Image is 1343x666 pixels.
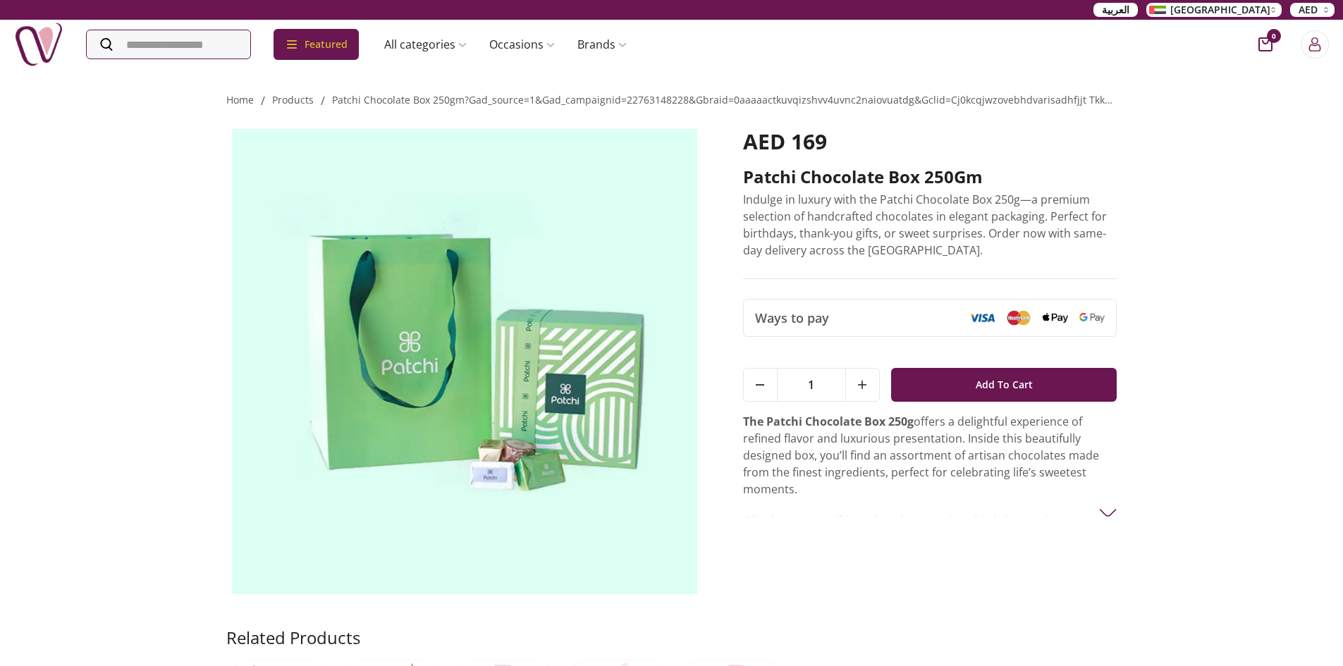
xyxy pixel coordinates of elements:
li: / [261,92,265,109]
button: [GEOGRAPHIC_DATA] [1146,3,1282,17]
a: All categories [373,30,478,58]
p: offers a delightful experience of refined flavor and luxurious presentation. Inside this beautifu... [743,413,1117,498]
input: Search [87,30,250,58]
img: Apple Pay [1043,313,1068,323]
button: AED [1290,3,1335,17]
a: Home [226,93,254,106]
span: 1 [778,369,845,401]
strong: The Patchi Chocolate Box 250g [743,414,914,429]
a: Occasions [478,30,566,58]
span: Ways to pay [755,308,829,328]
div: Featured [274,29,359,60]
img: Visa [969,313,995,323]
span: العربية [1102,3,1129,17]
button: Login [1301,30,1329,58]
button: Add To Cart [891,368,1117,402]
img: Google Pay [1079,313,1105,323]
a: products [272,93,314,106]
h2: Related Products [226,627,360,649]
a: Brands [566,30,638,58]
span: Add To Cart [976,372,1033,397]
img: arrow [1099,504,1117,522]
li: / [321,92,325,109]
span: 0 [1267,29,1281,43]
p: Whether you're gifting a loved one on their birthday, anniversary, or simply saying thank you, th... [743,512,1117,579]
img: Arabic_dztd3n.png [1149,6,1166,14]
img: Nigwa-uae-gifts [14,20,63,69]
span: [GEOGRAPHIC_DATA] [1170,3,1270,17]
button: cart-button [1258,37,1273,51]
span: AED [1299,3,1318,17]
img: Patchi Chocolate Box 250Gm Gift for her Birthday gift for her send flowers and chocolate patchi c... [226,129,704,594]
h2: Patchi Chocolate Box 250Gm [743,166,1117,188]
span: AED 169 [743,127,827,156]
p: Indulge in luxury with the Patchi Chocolate Box 250g—a premium selection of handcrafted chocolate... [743,191,1117,259]
img: Mastercard [1006,310,1031,325]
